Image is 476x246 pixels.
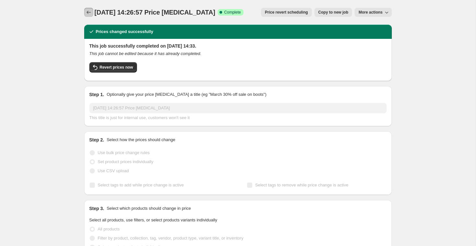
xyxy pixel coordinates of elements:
span: Set product prices individually [98,159,153,164]
p: Optionally give your price [MEDICAL_DATA] a title (eg "March 30% off sale on boots") [107,91,266,98]
button: Revert prices now [89,62,137,73]
span: [DATE] 14:26:57 Price [MEDICAL_DATA] [95,9,215,16]
input: 30% off holiday sale [89,103,387,113]
button: Copy to new job [314,8,352,17]
span: Select tags to remove while price change is active [255,183,348,187]
span: Use CSV upload [98,168,129,173]
button: More actions [355,8,391,17]
i: This job cannot be edited because it has already completed. [89,51,201,56]
p: Select which products should change in price [107,205,191,212]
span: Select all products, use filters, or select products variants individually [89,218,217,222]
span: Copy to new job [318,10,348,15]
span: All products [98,227,120,231]
p: Select how the prices should change [107,137,175,143]
button: Price change jobs [84,8,93,17]
span: Revert prices now [100,65,133,70]
h2: This job successfully completed on [DATE] 14:33. [89,43,387,49]
span: This title is just for internal use, customers won't see it [89,115,190,120]
span: Complete [224,10,241,15]
span: Filter by product, collection, tag, vendor, product type, variant title, or inventory [98,236,244,240]
span: Select tags to add while price change is active [98,183,184,187]
span: Price revert scheduling [265,10,308,15]
h2: Step 3. [89,205,104,212]
h2: Step 2. [89,137,104,143]
h2: Step 1. [89,91,104,98]
span: Use bulk price change rules [98,150,150,155]
button: Price revert scheduling [261,8,312,17]
h2: Prices changed successfully [96,28,153,35]
span: More actions [358,10,382,15]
